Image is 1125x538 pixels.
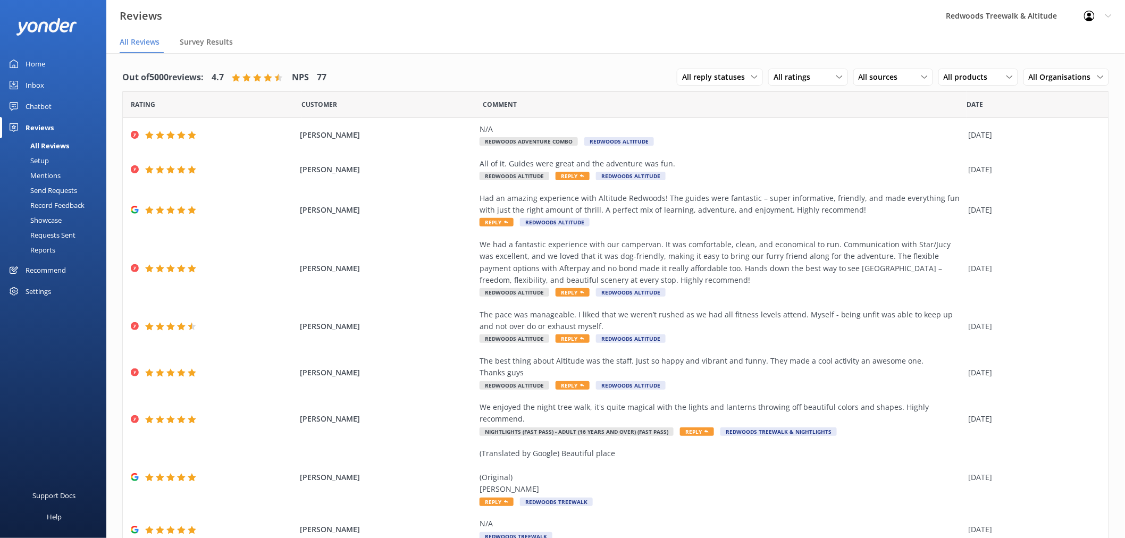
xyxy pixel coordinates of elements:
[969,129,1095,141] div: [DATE]
[47,506,62,527] div: Help
[556,172,590,180] span: Reply
[6,242,55,257] div: Reports
[584,137,654,146] span: Redwoods Altitude
[596,381,666,390] span: Redwoods Altitude
[26,259,66,281] div: Recommend
[967,99,984,110] span: Date
[120,37,159,47] span: All Reviews
[33,485,76,506] div: Support Docs
[6,153,106,168] a: Setup
[969,164,1095,175] div: [DATE]
[596,172,666,180] span: Redwoods Altitude
[520,498,593,506] span: Redwoods Treewalk
[969,524,1095,535] div: [DATE]
[6,213,62,228] div: Showcase
[300,524,474,535] span: [PERSON_NAME]
[859,71,904,83] span: All sources
[6,183,106,198] a: Send Requests
[6,183,77,198] div: Send Requests
[969,413,1095,425] div: [DATE]
[480,427,674,436] span: Nightlights (Fast Pass) - Adult (16 years and over) (fast pass)
[720,427,837,436] span: Redwoods Treewalk & Nightlights
[596,288,666,297] span: Redwoods Altitude
[131,99,155,110] span: Date
[6,228,75,242] div: Requests Sent
[292,71,309,85] h4: NPS
[26,74,44,96] div: Inbox
[556,288,590,297] span: Reply
[480,334,549,343] span: Redwoods Altitude
[480,123,963,135] div: N/A
[6,242,106,257] a: Reports
[556,334,590,343] span: Reply
[300,129,474,141] span: [PERSON_NAME]
[480,355,963,379] div: The best thing about Altitude was the staff. Just so happy and vibrant and funny. They made a coo...
[596,334,666,343] span: Redwoods Altitude
[6,153,49,168] div: Setup
[480,192,963,216] div: Had an amazing experience with Altitude Redwoods! The guides were fantastic – super informative, ...
[480,172,549,180] span: Redwoods Altitude
[26,281,51,302] div: Settings
[556,381,590,390] span: Reply
[969,472,1095,483] div: [DATE]
[480,137,578,146] span: Redwoods Adventure Combo
[6,198,106,213] a: Record Feedback
[969,263,1095,274] div: [DATE]
[317,71,326,85] h4: 77
[480,381,549,390] span: Redwoods Altitude
[969,367,1095,379] div: [DATE]
[480,518,963,529] div: N/A
[300,321,474,332] span: [PERSON_NAME]
[26,117,54,138] div: Reviews
[26,53,45,74] div: Home
[520,218,590,226] span: Redwoods Altitude
[480,218,514,226] span: Reply
[480,448,963,495] div: (Translated by Google) Beautiful place (Original) [PERSON_NAME]
[682,71,751,83] span: All reply statuses
[480,401,963,425] div: We enjoyed the night tree walk, it's quite magical with the lights and lanterns throwing off beau...
[6,228,106,242] a: Requests Sent
[301,99,337,110] span: Date
[969,204,1095,216] div: [DATE]
[680,427,714,436] span: Reply
[122,71,204,85] h4: Out of 5000 reviews:
[26,96,52,117] div: Chatbot
[300,472,474,483] span: [PERSON_NAME]
[480,288,549,297] span: Redwoods Altitude
[480,498,514,506] span: Reply
[480,309,963,333] div: The pace was manageable. I liked that we weren’t rushed as we had all fitness levels attend. Myse...
[1029,71,1097,83] span: All Organisations
[774,71,817,83] span: All ratings
[6,168,61,183] div: Mentions
[16,18,77,36] img: yonder-white-logo.png
[300,164,474,175] span: [PERSON_NAME]
[120,7,162,24] h3: Reviews
[6,213,106,228] a: Showcase
[212,71,224,85] h4: 4.7
[969,321,1095,332] div: [DATE]
[300,413,474,425] span: [PERSON_NAME]
[300,367,474,379] span: [PERSON_NAME]
[180,37,233,47] span: Survey Results
[300,263,474,274] span: [PERSON_NAME]
[944,71,994,83] span: All products
[483,99,517,110] span: Question
[6,198,85,213] div: Record Feedback
[6,138,106,153] a: All Reviews
[480,239,963,287] div: We had a fantastic experience with our campervan. It was comfortable, clean, and economical to ru...
[480,158,963,170] div: All of it. Guides were great and the adventure was fun.
[6,138,69,153] div: All Reviews
[6,168,106,183] a: Mentions
[300,204,474,216] span: [PERSON_NAME]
